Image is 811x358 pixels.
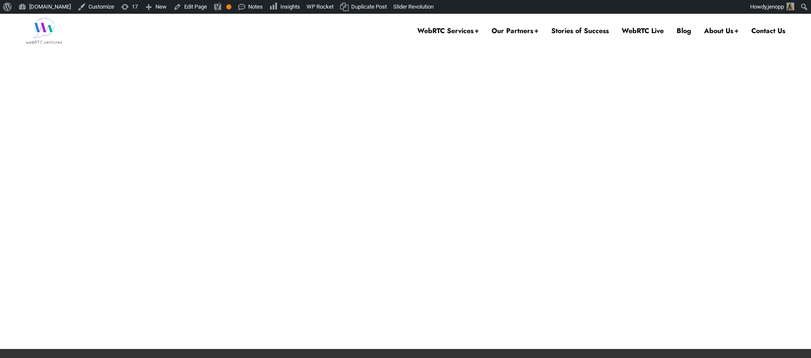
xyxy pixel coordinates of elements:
[417,14,479,48] a: WebRTC Services
[622,14,664,48] a: WebRTC Live
[393,3,434,10] span: Slider Revolution
[492,14,538,48] a: Our Partners
[677,14,691,48] a: Blog
[704,14,738,48] a: About Us
[551,14,609,48] a: Stories of Success
[26,18,62,44] img: WebRTC.ventures
[751,14,785,48] a: Contact Us
[768,3,784,10] span: jenopp
[226,4,231,9] div: OK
